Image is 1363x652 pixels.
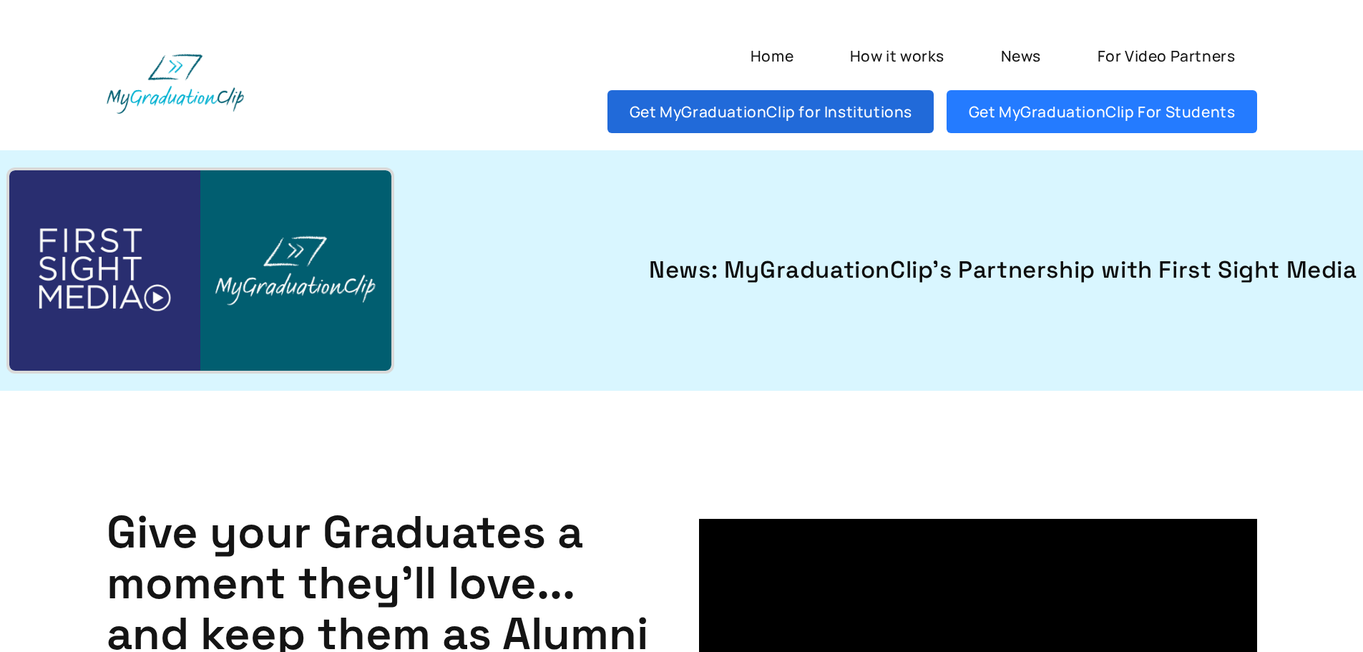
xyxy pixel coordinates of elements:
a: Home [728,34,815,77]
a: For Video Partners [1075,34,1256,77]
a: News [979,34,1062,77]
a: How it works [828,34,966,77]
a: Get MyGraduationClip for Institutions [607,90,934,133]
a: News: MyGraduationClip's Partnership with First Sight Media [429,253,1357,288]
a: Get MyGraduationClip For Students [947,90,1256,133]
